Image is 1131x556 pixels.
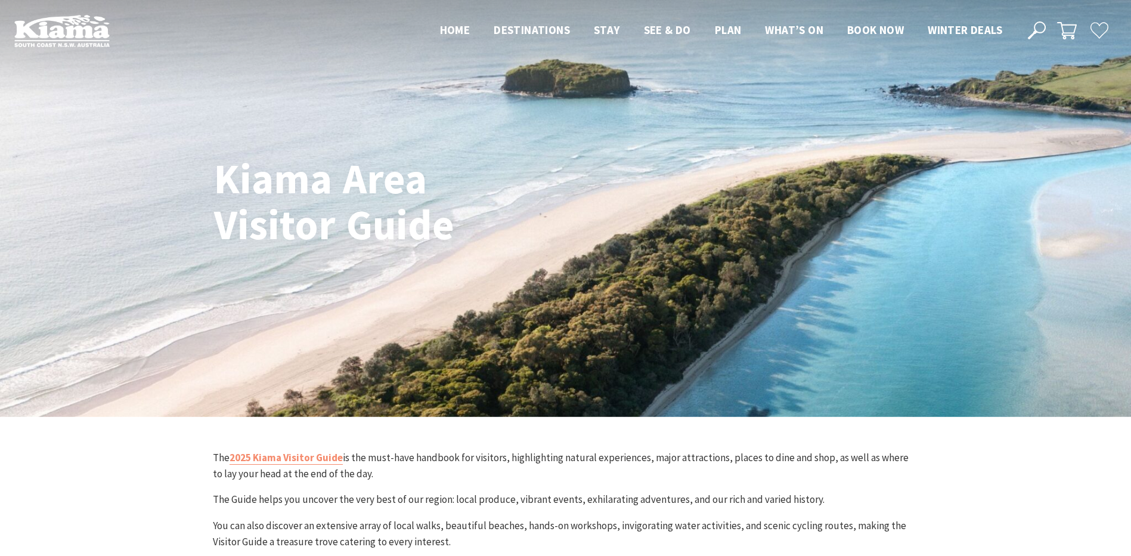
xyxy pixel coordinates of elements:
img: Kiama Logo [14,14,110,47]
span: Winter Deals [928,23,1002,37]
a: 2025 Kiama Visitor Guide [230,451,343,465]
span: See & Do [644,23,691,37]
nav: Main Menu [428,21,1014,41]
span: Home [440,23,470,37]
p: The is the must-have handbook for visitors, highlighting natural experiences, major attractions, ... [213,450,919,482]
p: The Guide helps you uncover the very best of our region: local produce, vibrant events, exhilarat... [213,492,919,508]
span: What’s On [765,23,823,37]
span: Stay [594,23,620,37]
span: Book now [847,23,904,37]
h1: Kiama Area Visitor Guide [214,156,551,248]
span: Destinations [494,23,570,37]
span: Plan [715,23,742,37]
p: You can also discover an extensive array of local walks, beautiful beaches, hands-on workshops, i... [213,518,919,550]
